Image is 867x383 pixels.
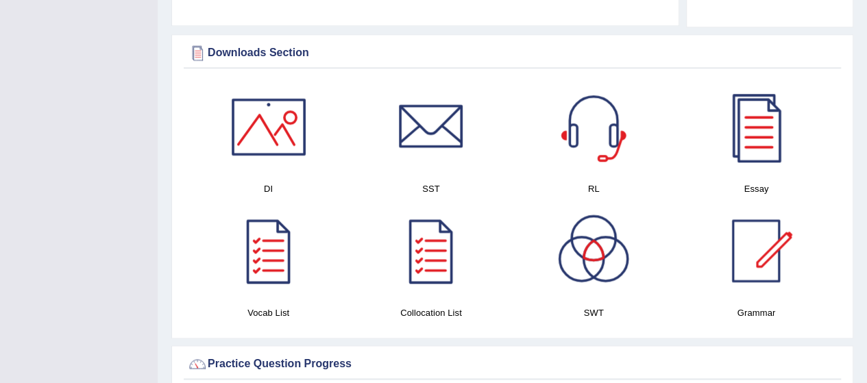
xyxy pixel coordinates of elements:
[194,306,343,320] h4: Vocab List
[356,306,505,320] h4: Collocation List
[194,182,343,196] h4: DI
[520,306,668,320] h4: SWT
[187,354,838,374] div: Practice Question Progress
[520,182,668,196] h4: RL
[356,182,505,196] h4: SST
[682,182,831,196] h4: Essay
[682,306,831,320] h4: Grammar
[187,42,838,63] div: Downloads Section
